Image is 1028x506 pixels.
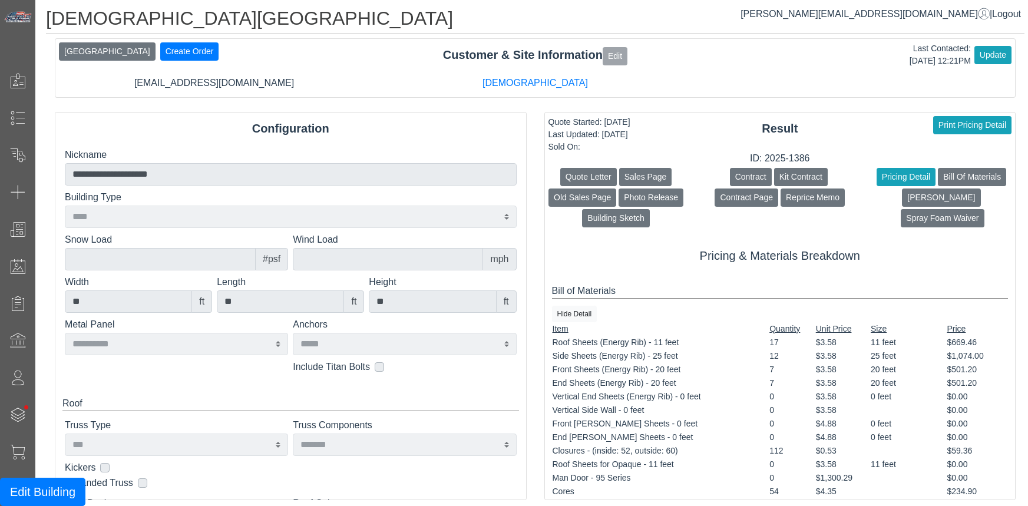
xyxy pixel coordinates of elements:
label: Include Titan Bolts [293,360,370,374]
td: 25 feet [870,349,946,363]
label: Metal Panel [65,318,288,332]
img: Metals Direct Inc Logo [4,11,33,24]
td: 20 feet [870,363,946,376]
button: Update [974,46,1012,64]
td: 0 feet [870,390,946,404]
td: $0.53 [815,444,870,458]
td: $0.00 [946,458,1008,471]
label: Truss Type [65,418,288,432]
td: $0.00 [946,404,1008,417]
td: Roof Sheets (Energy Rib) - 11 feet [552,336,769,349]
label: Width [65,275,212,289]
div: ft [191,290,212,313]
td: $59.36 [946,444,1008,458]
td: Closures - (inside: 52, outside: 60) [552,444,769,458]
button: Pricing Detail [877,168,936,186]
td: $501.20 [946,363,1008,376]
label: Building Type [65,190,517,204]
td: Cores [552,485,769,498]
td: 7 [769,363,815,376]
button: Create Order [160,42,219,61]
td: $3.58 [815,349,870,363]
div: Last Updated: [DATE] [548,128,630,141]
div: | [741,7,1021,21]
td: 0 [769,471,815,485]
div: Customer & Site Information [55,46,1015,65]
td: Unit Price [815,322,870,336]
div: ID: 2025-1386 [545,151,1016,166]
button: Quote Letter [560,168,617,186]
td: 7 [769,376,815,390]
td: $3.58 [815,404,870,417]
td: $669.46 [946,336,1008,349]
td: Item [552,322,769,336]
td: Price [946,322,1008,336]
label: Height [369,275,516,289]
td: $4.88 [815,431,870,444]
td: $3.58 [815,336,870,349]
span: • [11,388,41,426]
button: Building Sketch [582,209,650,227]
label: Length [217,275,364,289]
label: Expanded Truss [65,476,133,490]
div: Sold On: [548,141,630,153]
button: Sales Page [619,168,672,186]
div: Bill of Materials [552,284,1009,299]
td: $3.58 [815,363,870,376]
button: Reprice Memo [781,188,845,207]
label: Kickers [65,461,95,475]
td: $0.00 [946,471,1008,485]
td: 17 [769,336,815,349]
button: Edit [603,47,627,65]
td: Front Sheets (Energy Rib) - 20 feet [552,363,769,376]
td: $4.88 [815,417,870,431]
td: Side Sheets (Energy Rib) - 25 feet [552,349,769,363]
td: End Sheets (Energy Rib) - 20 feet [552,376,769,390]
td: $501.20 [946,376,1008,390]
button: [GEOGRAPHIC_DATA] [59,42,156,61]
label: Snow Load [65,233,288,247]
td: 12 [769,349,815,363]
td: 0 feet [870,431,946,444]
div: mph [482,248,516,270]
td: $234.90 [946,485,1008,498]
td: $1,300.29 [815,471,870,485]
div: ft [496,290,517,313]
td: 0 [769,417,815,431]
td: 11 feet [870,336,946,349]
label: Wind Load [293,233,516,247]
td: Front [PERSON_NAME] Sheets - 0 feet [552,417,769,431]
button: Kit Contract [774,168,828,186]
button: Hide Detail [552,306,597,322]
td: $0.00 [946,390,1008,404]
h1: [DEMOGRAPHIC_DATA][GEOGRAPHIC_DATA] [46,7,1024,34]
td: $4.35 [815,485,870,498]
label: Nickname [65,148,517,162]
td: Vertical Side Wall - 0 feet [552,404,769,417]
button: Print Pricing Detail [933,116,1012,134]
button: Old Sales Page [548,188,616,207]
td: Man Door - 95 Series [552,471,769,485]
button: Photo Release [619,188,683,207]
td: 112 [769,444,815,458]
td: $1,074.00 [946,349,1008,363]
button: [PERSON_NAME] [902,188,980,207]
td: $3.58 [815,458,870,471]
div: ft [343,290,364,313]
span: Logout [992,9,1021,19]
td: 0 [769,390,815,404]
td: 11 feet [870,458,946,471]
div: Roof [62,396,519,411]
div: [EMAIL_ADDRESS][DOMAIN_NAME] [54,76,375,90]
button: Spray Foam Waiver [901,209,984,227]
td: End [PERSON_NAME] Sheets - 0 feet [552,431,769,444]
a: [PERSON_NAME][EMAIL_ADDRESS][DOMAIN_NAME] [741,9,990,19]
td: $3.58 [815,390,870,404]
td: 20 feet [870,376,946,390]
td: Roof Sheets for Opaque - 11 feet [552,458,769,471]
h5: Pricing & Materials Breakdown [552,249,1009,263]
td: 0 [769,431,815,444]
a: [DEMOGRAPHIC_DATA] [482,78,588,88]
div: Last Contacted: [DATE] 12:21PM [910,42,971,67]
